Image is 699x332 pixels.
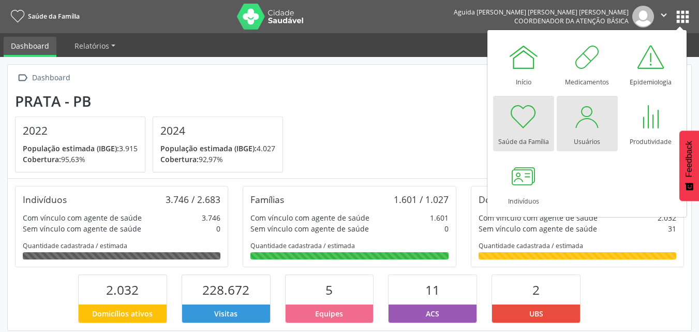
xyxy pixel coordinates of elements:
[160,143,275,154] p: 4.027
[250,223,369,234] div: Sem vínculo com agente de saúde
[92,308,153,319] span: Domicílios ativos
[493,36,554,92] a: Início
[658,9,670,21] i: 
[7,8,80,25] a: Saúde da Família
[479,212,598,223] div: Com vínculo com agente de saúde
[23,143,138,154] p: 3.915
[632,6,654,27] img: img
[250,241,448,250] div: Quantidade cadastrada / estimada
[15,70,72,85] a:  Dashboard
[30,70,72,85] div: Dashboard
[106,281,139,298] span: 2.032
[479,241,676,250] div: Quantidade cadastrada / estimada
[444,223,449,234] div: 0
[15,93,290,110] div: Prata - PB
[250,194,284,205] div: Famílias
[15,70,30,85] i: 
[529,308,543,319] span: UBS
[75,41,109,51] span: Relatórios
[493,155,554,211] a: Indivíduos
[160,124,275,137] h4: 2024
[214,308,237,319] span: Visitas
[430,212,449,223] div: 1.601
[394,194,449,205] div: 1.601 / 1.027
[479,194,522,205] div: Domicílios
[674,8,692,26] button: apps
[4,37,56,57] a: Dashboard
[325,281,333,298] span: 5
[654,6,674,27] button: 
[28,12,80,21] span: Saúde da Família
[160,143,257,153] span: População estimada (IBGE):
[160,154,199,164] span: Cobertura:
[315,308,343,319] span: Equipes
[23,212,142,223] div: Com vínculo com agente de saúde
[250,212,369,223] div: Com vínculo com agente de saúde
[479,223,597,234] div: Sem vínculo com agente de saúde
[514,17,629,25] span: Coordenador da Atenção Básica
[685,141,694,177] span: Feedback
[493,96,554,151] a: Saúde da Família
[23,241,220,250] div: Quantidade cadastrada / estimada
[668,223,676,234] div: 31
[160,154,275,165] p: 92,97%
[23,154,138,165] p: 95,63%
[454,8,629,17] div: Aguida [PERSON_NAME] [PERSON_NAME] [PERSON_NAME]
[620,96,681,151] a: Produtividade
[557,36,618,92] a: Medicamentos
[202,281,249,298] span: 228.672
[166,194,220,205] div: 3.746 / 2.683
[23,124,138,137] h4: 2022
[23,223,141,234] div: Sem vínculo com agente de saúde
[425,281,440,298] span: 11
[532,281,540,298] span: 2
[202,212,220,223] div: 3.746
[67,37,123,55] a: Relatórios
[679,131,699,201] button: Feedback - Mostrar pesquisa
[426,308,439,319] span: ACS
[23,194,67,205] div: Indivíduos
[658,212,676,223] div: 2.032
[23,154,61,164] span: Cobertura:
[620,36,681,92] a: Epidemiologia
[557,96,618,151] a: Usuários
[23,143,119,153] span: População estimada (IBGE):
[216,223,220,234] div: 0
